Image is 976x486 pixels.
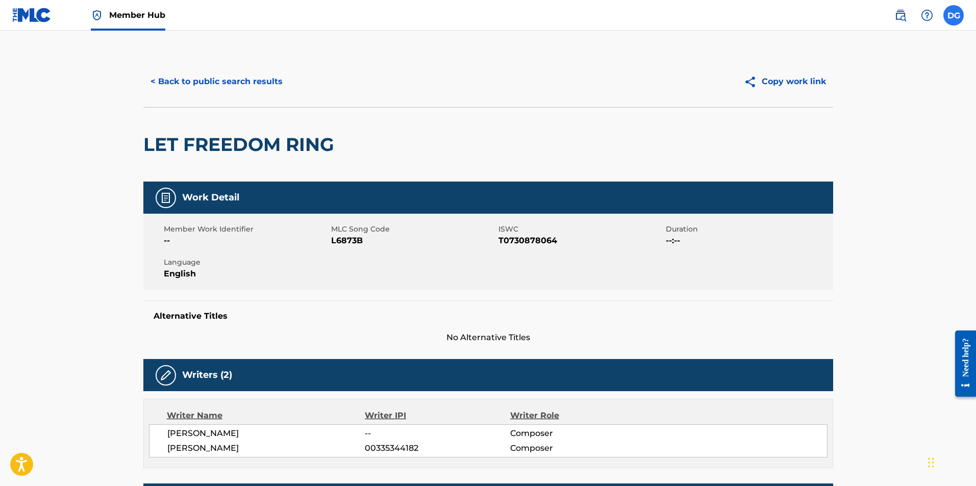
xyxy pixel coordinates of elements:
[154,311,823,321] h5: Alternative Titles
[917,5,937,25] div: Help
[925,437,976,486] iframe: Chat Widget
[331,235,496,247] span: L6873B
[12,8,52,22] img: MLC Logo
[164,235,329,247] span: --
[666,235,831,247] span: --:--
[160,369,172,381] img: Writers
[744,75,762,88] img: Copy work link
[510,410,642,422] div: Writer Role
[160,192,172,204] img: Work Detail
[928,447,934,478] div: Drag
[890,5,911,25] a: Public Search
[365,427,510,440] span: --
[943,5,964,25] div: User Menu
[947,323,976,405] iframe: Resource Center
[143,331,833,344] span: No Alternative Titles
[365,442,510,454] span: 00335344182
[182,192,239,203] h5: Work Detail
[143,69,290,94] button: < Back to public search results
[331,224,496,235] span: MLC Song Code
[498,235,663,247] span: T0730878064
[167,410,365,422] div: Writer Name
[737,69,833,94] button: Copy work link
[894,9,907,21] img: search
[365,410,510,422] div: Writer IPI
[666,224,831,235] span: Duration
[164,224,329,235] span: Member Work Identifier
[167,427,365,440] span: [PERSON_NAME]
[164,268,329,280] span: English
[91,9,103,21] img: Top Rightsholder
[510,427,642,440] span: Composer
[510,442,642,454] span: Composer
[167,442,365,454] span: [PERSON_NAME]
[498,224,663,235] span: ISWC
[921,9,933,21] img: help
[143,133,339,156] h2: LET FREEDOM RING
[109,9,165,21] span: Member Hub
[182,369,232,381] h5: Writers (2)
[164,257,329,268] span: Language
